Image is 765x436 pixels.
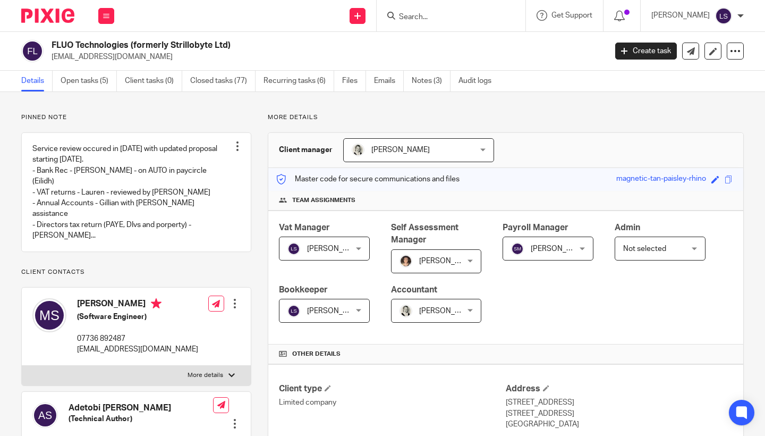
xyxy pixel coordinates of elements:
[391,223,458,244] span: Self Assessment Manager
[551,12,592,19] span: Get Support
[279,223,330,232] span: Vat Manager
[398,13,494,22] input: Search
[352,144,364,156] img: DA590EE6-2184-4DF2-A25D-D99FB904303F_1_201_a.jpeg
[32,403,58,428] img: svg%3E
[412,71,450,91] a: Notes (3)
[21,71,53,91] a: Details
[188,371,223,380] p: More details
[61,71,117,91] a: Open tasks (5)
[623,245,666,253] span: Not selected
[503,223,568,232] span: Payroll Manager
[279,145,333,155] h3: Client manager
[279,286,328,294] span: Bookkeeper
[77,312,198,322] h5: (Software Engineer)
[715,7,732,24] img: svg%3E
[279,383,506,395] h4: Client type
[374,71,404,91] a: Emails
[52,40,490,51] h2: FLUO Technologies (formerly Strillobyte Ltd)
[307,245,365,253] span: [PERSON_NAME]
[52,52,599,62] p: [EMAIL_ADDRESS][DOMAIN_NAME]
[69,403,213,414] h4: Adetobi [PERSON_NAME]
[615,223,640,232] span: Admin
[77,344,198,355] p: [EMAIL_ADDRESS][DOMAIN_NAME]
[276,174,460,185] p: Master code for secure communications and files
[615,43,677,60] a: Create task
[506,397,733,408] p: [STREET_ADDRESS]
[21,9,74,23] img: Pixie
[287,242,300,255] img: svg%3E
[419,307,478,315] span: [PERSON_NAME]
[77,333,198,344] p: 07736 892487
[458,71,499,91] a: Audit logs
[506,408,733,419] p: [STREET_ADDRESS]
[279,397,506,408] p: Limited company
[651,10,710,21] p: [PERSON_NAME]
[391,286,437,294] span: Accountant
[21,40,44,62] img: svg%3E
[506,383,733,395] h4: Address
[292,196,355,205] span: Team assignments
[190,71,256,91] a: Closed tasks (77)
[292,350,341,358] span: Other details
[506,419,733,430] p: [GEOGRAPHIC_DATA]
[151,298,161,309] i: Primary
[307,307,365,315] span: [PERSON_NAME]
[69,414,213,424] h5: (Technical Author)
[419,257,478,265] span: [PERSON_NAME]
[531,245,589,253] span: [PERSON_NAME]
[399,255,412,267] img: 324535E6-56EA-408B-A48B-13C02EA99B5D.jpeg
[21,113,251,122] p: Pinned note
[371,146,430,154] span: [PERSON_NAME]
[616,173,706,186] div: magnetic-tan-paisley-rhino
[125,71,182,91] a: Client tasks (0)
[268,113,744,122] p: More details
[511,242,524,255] img: svg%3E
[21,268,251,276] p: Client contacts
[287,305,300,317] img: svg%3E
[32,298,66,332] img: svg%3E
[342,71,366,91] a: Files
[399,305,412,317] img: DA590EE6-2184-4DF2-A25D-D99FB904303F_1_201_a.jpeg
[263,71,334,91] a: Recurring tasks (6)
[77,298,198,312] h4: [PERSON_NAME]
